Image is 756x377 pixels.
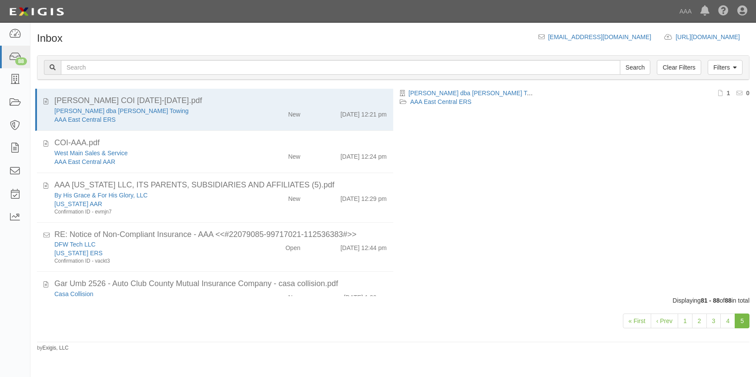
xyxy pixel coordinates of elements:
[726,90,730,97] b: 1
[408,90,543,97] a: [PERSON_NAME] dba [PERSON_NAME] Towing
[692,314,707,328] a: 2
[288,107,300,119] div: New
[344,290,387,302] div: [DATE] 1:20 pm
[43,345,69,351] a: Exigis, LLC
[54,200,243,208] div: Texas AAR
[54,257,243,265] div: Confirmation ID - vackt3
[675,3,696,20] a: AAA
[341,107,387,119] div: [DATE] 12:21 pm
[54,250,103,257] a: [US_STATE] ERS
[285,240,300,252] div: Open
[54,158,115,165] a: AAA East Central AAR
[725,297,732,304] b: 88
[54,290,243,298] div: Casa Collision
[54,115,243,124] div: AAA East Central ERS
[54,150,128,157] a: West Main Sales & Service
[657,60,701,75] a: Clear Filters
[37,344,69,352] small: by
[54,95,387,107] div: Biddle COI 10.12.25-04.12.26.pdf
[651,314,678,328] a: ‹ Prev
[54,180,387,191] div: AAA TEXAS LLC, ITS PARENTS, SUBSIDIARIES AND AFFILIATES (5).pdf
[678,314,692,328] a: 1
[54,192,147,199] a: By His Grace & For His Glory, LLC
[54,157,243,166] div: AAA East Central AAR
[54,116,116,123] a: AAA East Central ERS
[61,60,620,75] input: Search
[708,60,743,75] a: Filters
[54,191,243,200] div: By His Grace & For His Glory, LLC
[288,191,300,203] div: New
[54,200,102,207] a: [US_STATE] AAR
[341,191,387,203] div: [DATE] 12:29 pm
[54,241,96,248] a: DFW Tech LLC
[706,314,721,328] a: 3
[341,149,387,161] div: [DATE] 12:24 pm
[701,297,720,304] b: 81 - 88
[735,314,749,328] a: 5
[746,90,749,97] b: 0
[288,149,300,161] div: New
[15,57,27,65] div: 88
[548,33,651,40] a: [EMAIL_ADDRESS][DOMAIN_NAME]
[7,4,67,20] img: logo-5460c22ac91f19d4615b14bd174203de0afe785f0fc80cf4dbbc73dc1793850b.png
[54,208,243,216] div: Confirmation ID - evmjn7
[37,33,63,44] h1: Inbox
[54,229,387,240] div: RE: Notice of Non-Compliant Insurance - AAA <<#22079085-99717021-112536383#>>
[54,137,387,149] div: COI-AAA.pdf
[30,296,756,305] div: Displaying of in total
[54,278,387,290] div: Gar Umb 2526 - Auto Club County Mutual Insurance Company - casa collision.pdf
[54,107,189,114] a: [PERSON_NAME] dba [PERSON_NAME] Towing
[54,107,243,115] div: John Biddle dba Biddle's Towing
[720,314,735,328] a: 4
[718,6,729,17] i: Help Center - Complianz
[620,60,650,75] input: Search
[676,33,749,40] a: [URL][DOMAIN_NAME]
[623,314,651,328] a: « First
[288,290,300,302] div: New
[341,240,387,252] div: [DATE] 12:44 pm
[410,98,472,105] a: AAA East Central ERS
[54,149,243,157] div: West Main Sales & Service
[54,290,93,297] a: Casa Collision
